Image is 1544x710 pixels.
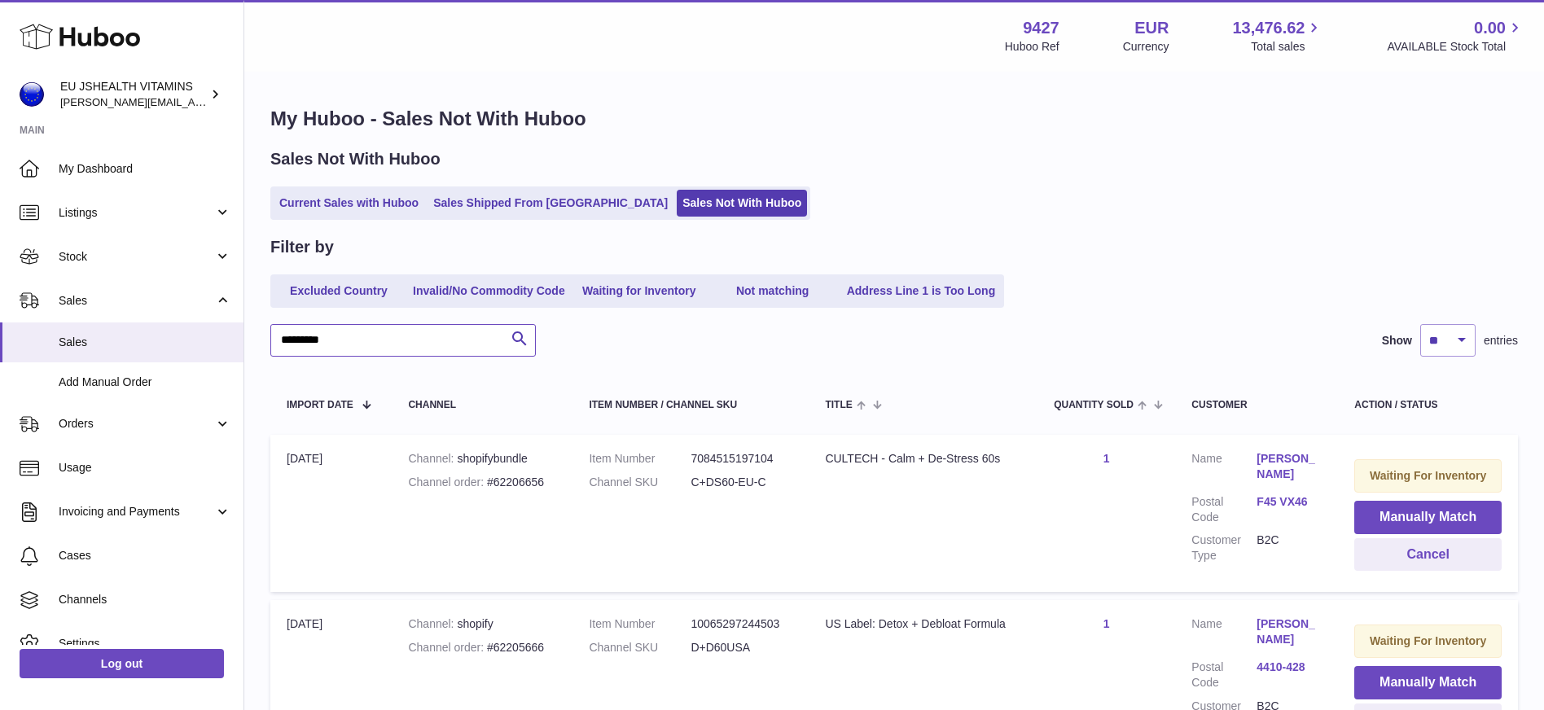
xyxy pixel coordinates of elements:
dt: Postal Code [1191,494,1257,525]
strong: Channel [408,452,457,465]
h1: My Huboo - Sales Not With Huboo [270,106,1518,132]
td: [DATE] [270,435,392,592]
a: Not matching [708,278,838,305]
span: Title [825,400,852,410]
label: Show [1382,333,1412,348]
div: shopifybundle [408,451,556,467]
a: Sales Not With Huboo [677,190,807,217]
strong: EUR [1134,17,1169,39]
div: Action / Status [1354,400,1502,410]
span: Cases [59,548,231,563]
a: Invalid/No Commodity Code [407,278,571,305]
button: Cancel [1354,538,1502,572]
dd: 7084515197104 [691,451,792,467]
strong: Channel order [408,476,487,489]
a: 1 [1103,617,1110,630]
span: Listings [59,205,214,221]
span: 0.00 [1474,17,1506,39]
span: Sales [59,293,214,309]
span: Sales [59,335,231,350]
span: Stock [59,249,214,265]
strong: Waiting For Inventory [1370,469,1486,482]
div: Currency [1123,39,1169,55]
strong: 9427 [1023,17,1059,39]
dt: Customer Type [1191,532,1257,563]
a: 13,476.62 Total sales [1232,17,1323,55]
strong: Channel order [408,641,487,654]
a: [PERSON_NAME] [1257,616,1322,647]
div: Channel [408,400,556,410]
strong: Channel [408,617,457,630]
dt: Name [1191,616,1257,651]
a: [PERSON_NAME] [1257,451,1322,482]
div: Customer [1191,400,1322,410]
span: Usage [59,460,231,476]
a: Sales Shipped From [GEOGRAPHIC_DATA] [428,190,673,217]
a: Address Line 1 is Too Long [841,278,1002,305]
h2: Sales Not With Huboo [270,148,441,170]
dt: Channel SKU [589,475,691,490]
div: #62206656 [408,475,556,490]
a: Waiting for Inventory [574,278,704,305]
span: Total sales [1251,39,1323,55]
span: [PERSON_NAME][EMAIL_ADDRESS][DOMAIN_NAME] [60,95,327,108]
div: CULTECH - Calm + De-Stress 60s [825,451,1021,467]
a: F45 VX46 [1257,494,1322,510]
span: My Dashboard [59,161,231,177]
span: entries [1484,333,1518,348]
span: 13,476.62 [1232,17,1305,39]
span: Invoicing and Payments [59,504,214,519]
div: EU JSHEALTH VITAMINS [60,79,207,110]
dd: B2C [1257,532,1322,563]
a: Current Sales with Huboo [274,190,424,217]
button: Manually Match [1354,501,1502,534]
button: Manually Match [1354,666,1502,699]
dt: Name [1191,451,1257,486]
img: laura@jessicasepel.com [20,82,44,107]
a: 1 [1103,452,1110,465]
span: Settings [59,636,231,651]
dt: Item Number [589,616,691,632]
a: 4410-428 [1257,660,1322,675]
a: Log out [20,649,224,678]
span: Add Manual Order [59,375,231,390]
dd: C+DS60-EU-C [691,475,792,490]
span: Import date [287,400,353,410]
div: #62205666 [408,640,556,655]
span: AVAILABLE Stock Total [1387,39,1524,55]
dt: Channel SKU [589,640,691,655]
div: Huboo Ref [1005,39,1059,55]
dt: Postal Code [1191,660,1257,690]
strong: Waiting For Inventory [1370,634,1486,647]
h2: Filter by [270,236,334,258]
dd: D+D60USA [691,640,792,655]
span: Quantity Sold [1054,400,1134,410]
dt: Item Number [589,451,691,467]
span: Orders [59,416,214,432]
a: 0.00 AVAILABLE Stock Total [1387,17,1524,55]
dd: 10065297244503 [691,616,792,632]
div: Item Number / Channel SKU [589,400,792,410]
a: Excluded Country [274,278,404,305]
div: US Label: Detox + Debloat Formula [825,616,1021,632]
span: Channels [59,592,231,607]
div: shopify [408,616,556,632]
